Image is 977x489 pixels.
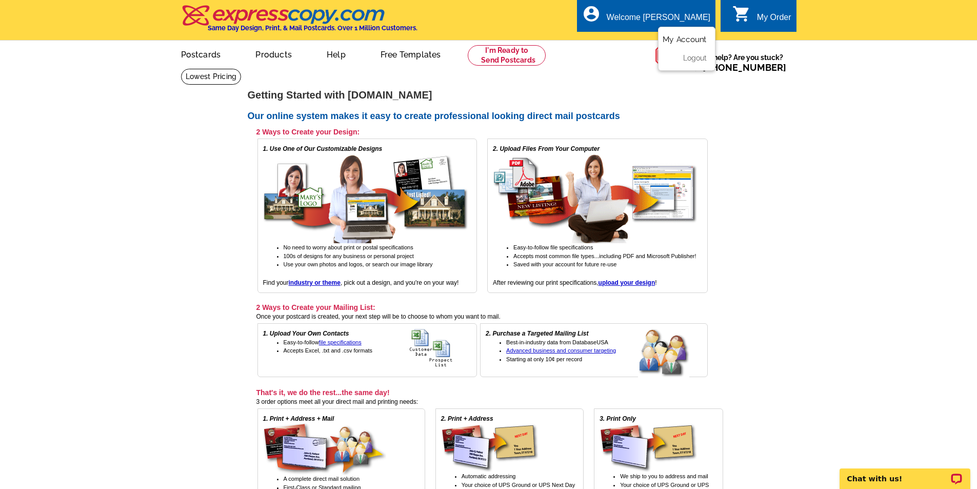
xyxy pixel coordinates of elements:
h3: That's it, we do the rest...the same day! [256,388,723,397]
a: Logout [683,54,707,62]
em: 1. Print + Address + Mail [263,415,334,422]
h4: Same Day Design, Print, & Mail Postcards. Over 1 Million Customers. [208,24,417,32]
h2: Our online system makes it easy to create professional looking direct mail postcards [248,111,730,122]
h3: 2 Ways to Create your Mailing List: [256,303,708,312]
iframe: LiveChat chat widget [833,457,977,489]
span: Call [685,62,786,73]
a: Products [239,42,308,66]
span: Starting at only 10¢ per record [506,356,582,362]
span: Accepts most common file types...including PDF and Microsoft Publisher! [513,253,696,259]
img: help [655,41,685,70]
em: 1. Use One of Our Customizable Designs [263,145,383,152]
a: file specifications [319,339,362,345]
span: Easy-to-follow [284,339,362,345]
span: Accepts Excel, .txt and .csv formats [284,347,373,354]
img: upload your own address list for free [409,329,471,367]
a: Same Day Design, Print, & Mail Postcards. Over 1 Million Customers. [181,12,417,32]
em: 1. Upload Your Own Contacts [263,330,349,337]
img: print & address service [441,423,539,472]
img: direct mail service [263,423,386,475]
a: [PHONE_NUMBER] [703,62,786,73]
span: No need to worry about print or postal specifications [284,244,413,250]
div: Welcome [PERSON_NAME] [607,13,710,27]
a: Free Templates [364,42,457,66]
a: Advanced business and consumer targeting [506,347,616,354]
span: After reviewing our print specifications, ! [493,279,656,286]
h1: Getting Started with [DOMAIN_NAME] [248,90,730,101]
span: Easy-to-follow file specifications [513,244,593,250]
a: upload your design [599,279,655,286]
span: Once your postcard is created, your next step will be to choose to whom you want to mail. [256,313,501,320]
a: Help [310,42,362,66]
em: 3. Print Only [600,415,636,422]
span: Use your own photos and logos, or search our image library [284,261,433,267]
span: Y [620,482,623,488]
em: 2. Purchase a Targeted Mailing List [486,330,588,337]
div: My Order [757,13,791,27]
span: Automatic addressing [462,473,516,479]
img: buy a targeted mailing list [638,329,702,378]
span: We ship to you to address and mail [620,473,708,479]
a: shopping_cart My Order [732,11,791,24]
span: 100s of designs for any business or personal project [284,253,414,259]
img: printing only [600,423,697,472]
span: Saved with your account for future re-use [513,261,616,267]
img: free online postcard designs [263,153,468,243]
span: A complete direct mail solution [284,476,360,482]
a: My Account [663,35,707,44]
img: upload your own design for free [493,153,698,243]
em: 2. Print + Address [441,415,493,422]
a: industry or theme [289,279,341,286]
em: 2. Upload Files From Your Computer [493,145,600,152]
i: account_circle [582,5,601,23]
span: Best-in-industry data from DatabaseUSA [506,339,608,345]
span: Y [462,482,465,488]
i: shopping_cart [732,5,751,23]
span: Find your , pick out a design, and you're on your way! [263,279,459,286]
a: Postcards [165,42,237,66]
span: Need help? Are you stuck? [685,52,791,73]
span: 3 order options meet all your direct mail and printing needs: [256,398,418,405]
h3: 2 Ways to Create your Design: [256,127,708,136]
